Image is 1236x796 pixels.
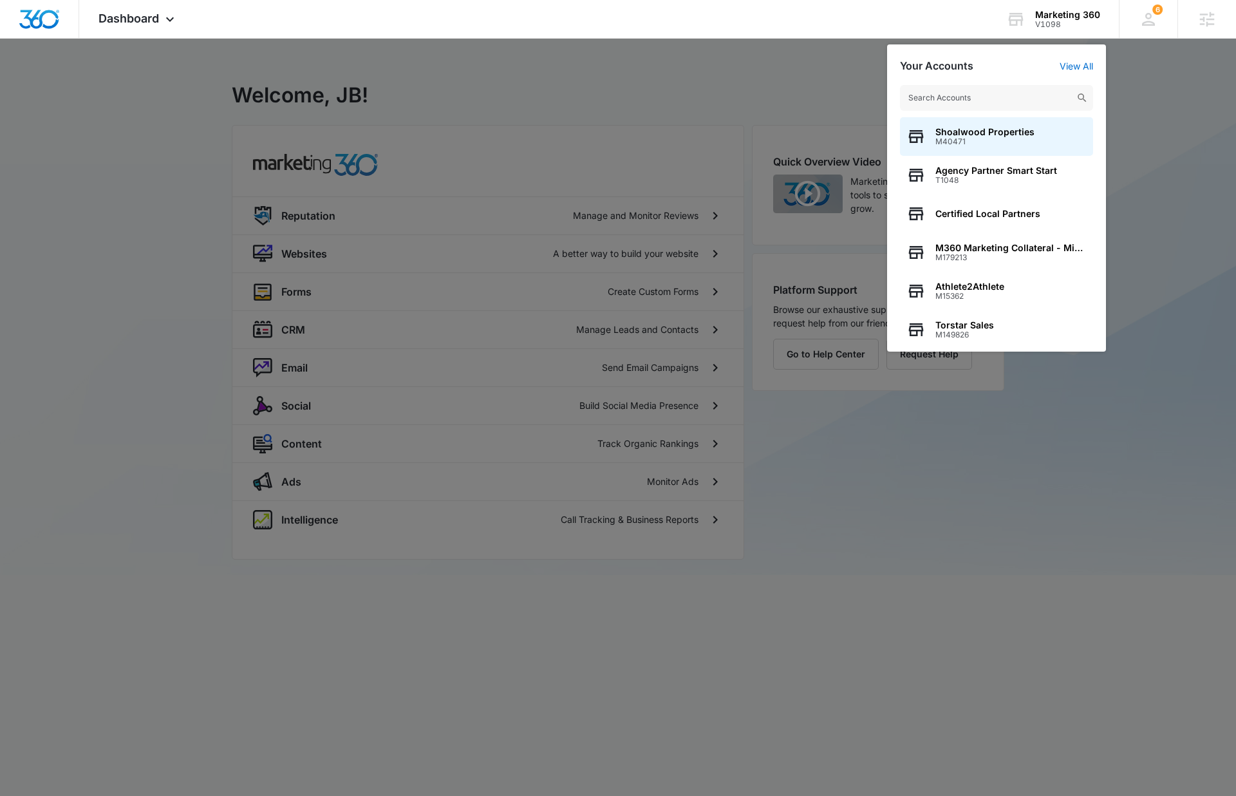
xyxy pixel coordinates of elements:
[1060,61,1093,71] a: View All
[900,194,1093,233] button: Certified Local Partners
[900,233,1093,272] button: M360 Marketing Collateral - Migrated Catch AllM179213
[935,281,1004,292] span: Athlete2Athlete
[935,320,994,330] span: Torstar Sales
[98,12,159,25] span: Dashboard
[900,156,1093,194] button: Agency Partner Smart StartT1048
[935,292,1004,301] span: M15362
[935,253,1087,262] span: M179213
[900,310,1093,349] button: Torstar SalesM149826
[935,127,1035,137] span: Shoalwood Properties
[935,209,1040,219] span: Certified Local Partners
[935,243,1087,253] span: M360 Marketing Collateral - Migrated Catch All
[935,330,994,339] span: M149826
[900,272,1093,310] button: Athlete2AthleteM15362
[935,137,1035,146] span: M40471
[900,60,973,72] h2: Your Accounts
[900,117,1093,156] button: Shoalwood PropertiesM40471
[900,85,1093,111] input: Search Accounts
[935,176,1057,185] span: T1048
[1035,10,1100,20] div: account name
[935,166,1057,176] span: Agency Partner Smart Start
[1152,5,1163,15] span: 6
[1152,5,1163,15] div: notifications count
[1035,20,1100,29] div: account id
